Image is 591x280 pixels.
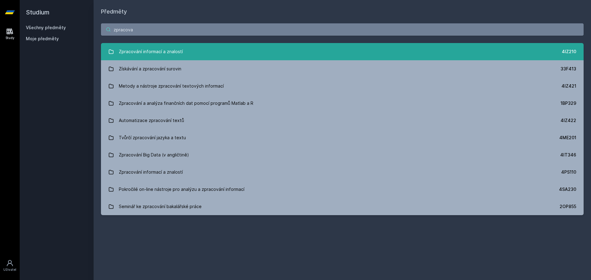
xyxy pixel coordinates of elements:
a: Seminář ke zpracování bakalářské práce 2OP855 [101,198,584,215]
div: 4ME201 [559,135,576,141]
div: Zpracování informací a znalostí [119,45,183,58]
a: Zpracování a analýza finančních dat pomocí programů Matlab a R 1BP329 [101,95,584,112]
a: Získávání a zpracování surovin 33F413 [101,60,584,77]
div: 4IT346 [560,152,576,158]
div: 1BP329 [561,100,576,106]
div: Zpracování informací a znalostí [119,166,183,178]
a: Zpracování Big Data (v angličtině) 4IT346 [101,146,584,164]
input: Název nebo ident předmětu… [101,23,584,36]
a: Zpracování informací a znalostí 4PS110 [101,164,584,181]
span: Moje předměty [26,36,59,42]
div: 4SA230 [559,186,576,192]
div: Uživatel [3,267,16,272]
div: Tvůrčí zpracování jazyka a textu [119,132,186,144]
div: Metody a nástroje zpracování textových informací [119,80,224,92]
a: Pokročilé on-line nástroje pro analýzu a zpracování informací 4SA230 [101,181,584,198]
a: Metody a nástroje zpracování textových informací 4IZ421 [101,77,584,95]
div: 4PS110 [561,169,576,175]
div: Study [6,36,14,40]
div: Automatizace zpracování textů [119,114,184,127]
a: Study [1,25,18,43]
a: Uživatel [1,256,18,275]
div: 2OP855 [560,203,576,210]
h1: Předměty [101,7,584,16]
div: Zpracování Big Data (v angličtině) [119,149,189,161]
a: Automatizace zpracování textů 4IZ422 [101,112,584,129]
div: 4IZ210 [562,49,576,55]
div: Získávání a zpracování surovin [119,63,181,75]
div: 4IZ421 [561,83,576,89]
div: 4IZ422 [561,117,576,124]
div: Zpracování a analýza finančních dat pomocí programů Matlab a R [119,97,253,109]
a: Tvůrčí zpracování jazyka a textu 4ME201 [101,129,584,146]
a: Všechny předměty [26,25,66,30]
div: 33F413 [561,66,576,72]
div: Seminář ke zpracování bakalářské práce [119,200,202,213]
div: Pokročilé on-line nástroje pro analýzu a zpracování informací [119,183,244,195]
a: Zpracování informací a znalostí 4IZ210 [101,43,584,60]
